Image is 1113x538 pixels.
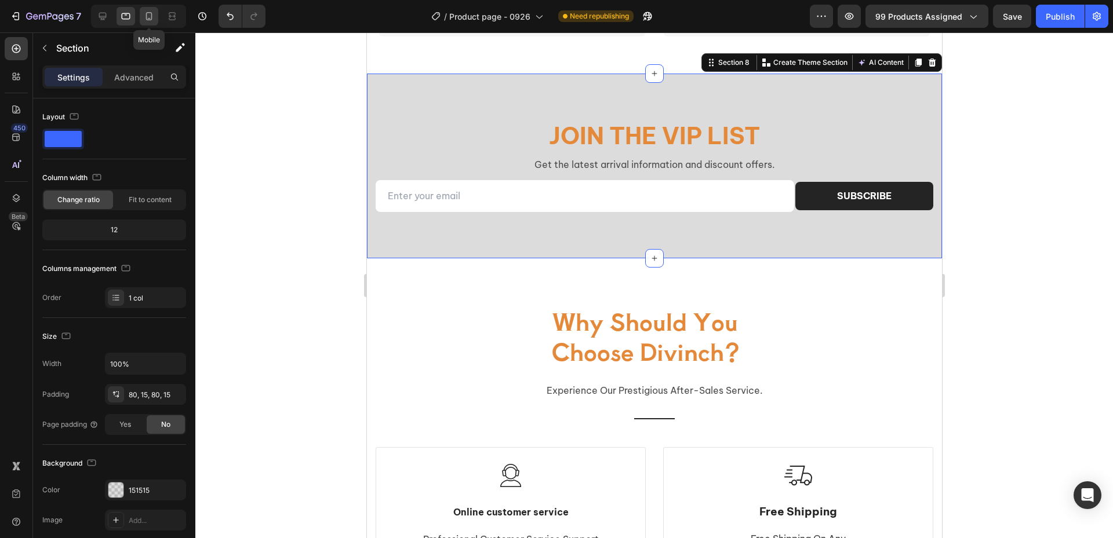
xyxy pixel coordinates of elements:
span: Online customer service [86,474,202,485]
span: Yes [119,419,131,430]
button: subscribe [428,149,567,178]
div: 12 [45,222,184,238]
span: No [161,419,170,430]
div: Size [42,329,73,345]
div: 450 [11,123,28,133]
p: 7 [76,9,81,23]
div: Width [42,358,61,369]
button: Save [993,5,1031,28]
img: Alt Image [417,429,445,457]
div: 1 col [129,293,183,303]
img: Alt Image [130,429,158,457]
p: Free Shipping [312,472,551,486]
span: / [444,10,447,23]
div: Color [42,485,60,495]
button: Publish [1036,5,1085,28]
p: Create Theme Section [406,25,481,35]
p: professional customer service support [24,499,263,515]
span: Fit to content [129,195,172,205]
button: 7 [5,5,86,28]
div: 151515 [129,485,183,496]
div: Undo/Redo [219,5,265,28]
div: Section 8 [349,25,385,35]
div: Layout [42,109,81,125]
div: Order [42,292,61,303]
div: Padding [42,389,69,400]
div: Columns management [42,261,133,277]
div: Page padding [42,419,99,430]
div: Image [42,515,63,525]
p: Settings [57,71,90,83]
p: experience our prestigious after-sales service. [150,350,425,367]
button: 99 products assigned [865,5,988,28]
div: Background [42,456,99,471]
input: Auto [106,353,185,374]
span: Change ratio [57,195,100,205]
span: Product page - 0926 [449,10,530,23]
span: Save [1003,12,1022,21]
span: 99 products assigned [875,10,962,23]
div: Beta [9,212,28,221]
p: free shipping on any [312,498,551,515]
div: 80, 15, 80, 15 [129,390,183,400]
span: Need republishing [570,11,629,21]
div: Open Intercom Messenger [1074,481,1101,509]
p: Section [56,41,151,55]
p: Advanced [114,71,154,83]
iframe: Design area [367,32,942,538]
h2: why should you choose divinch? [148,272,408,335]
div: Add... [129,515,183,526]
div: subscribe [470,158,525,170]
div: Column width [42,170,104,186]
button: AI Content [488,23,539,37]
div: Publish [1046,10,1075,23]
